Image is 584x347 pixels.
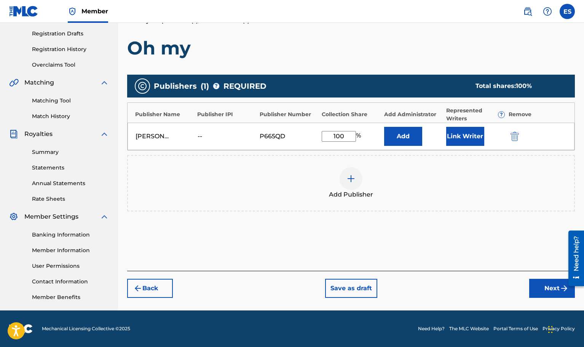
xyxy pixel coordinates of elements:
[135,110,193,118] div: Publisher Name
[356,131,363,142] span: %
[32,179,109,187] a: Annual Statements
[546,310,584,347] div: Kontrollprogram for chat
[446,127,484,146] button: Link Writer
[81,7,108,16] span: Member
[32,61,109,69] a: Overclaims Tool
[520,4,535,19] a: Public Search
[24,78,54,87] span: Matching
[100,212,109,221] img: expand
[511,132,519,141] img: 12a2ab48e56ec057fbd8.svg
[127,37,575,59] h1: Oh my
[100,78,109,87] img: expand
[9,130,18,139] img: Royalties
[9,212,18,221] img: Member Settings
[543,7,552,16] img: help
[418,325,445,332] a: Need Help?
[127,279,173,298] button: Back
[260,110,318,118] div: Publisher Number
[516,82,532,90] span: 100 %
[523,7,532,16] img: search
[560,4,575,19] div: User Menu
[498,112,504,118] span: ?
[563,227,584,290] iframe: Resource Center
[32,97,109,105] a: Matching Tool
[560,284,569,293] img: f7272a7cc735f4ea7f67.svg
[42,325,130,332] span: Mechanical Licensing Collective © 2025
[540,4,555,19] div: Help
[213,83,219,89] span: ?
[24,212,78,221] span: Member Settings
[32,278,109,286] a: Contact Information
[493,325,538,332] a: Portal Terms of Use
[133,284,142,293] img: 7ee5dd4eb1f8a8e3ef2f.svg
[32,293,109,301] a: Member Benefits
[543,325,575,332] a: Privacy Policy
[68,7,77,16] img: Top Rightsholder
[24,130,53,139] span: Royalties
[154,80,197,92] span: Publishers
[325,279,377,298] button: Save as draft
[384,127,422,146] button: Add
[32,164,109,172] a: Statements
[322,110,380,118] div: Collection Share
[548,318,553,341] div: Dra
[201,80,209,92] span: ( 1 )
[100,130,109,139] img: expand
[529,279,575,298] button: Next
[32,195,109,203] a: Rate Sheets
[449,325,489,332] a: The MLC Website
[546,310,584,347] iframe: Chat Widget
[32,231,109,239] a: Banking Information
[475,82,560,91] div: Total shares:
[32,148,109,156] a: Summary
[32,246,109,254] a: Member Information
[9,324,33,333] img: logo
[32,45,109,53] a: Registration History
[223,80,266,92] span: REQUIRED
[32,30,109,38] a: Registration Drafts
[329,190,373,199] span: Add Publisher
[138,82,147,91] img: publishers
[9,78,19,87] img: Matching
[509,110,567,118] div: Remove
[446,107,504,123] div: Represented Writers
[9,6,38,17] img: MLC Logo
[197,110,255,118] div: Publisher IPI
[346,174,356,183] img: add
[32,112,109,120] a: Match History
[384,110,442,118] div: Add Administrator
[32,262,109,270] a: User Permissions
